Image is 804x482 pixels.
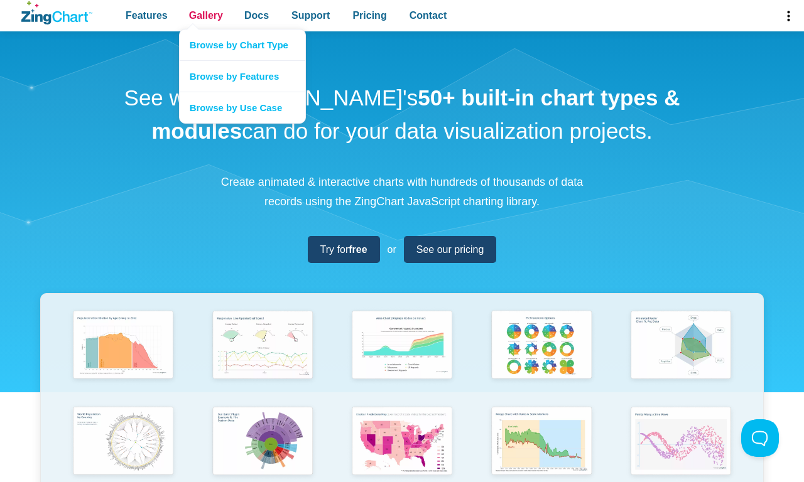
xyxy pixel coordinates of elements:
img: Area Chart (Displays Nodes on Hover) [346,306,458,386]
iframe: Toggle Customer Support [741,419,779,457]
img: Animated Radar Chart ft. Pet Data [625,306,737,386]
span: or [388,241,396,258]
img: Points Along a Sine Wave [625,402,737,482]
a: Population Distribution by Age Group in 2052 [53,306,193,402]
a: Area Chart (Displays Nodes on Hover) [332,306,472,402]
span: Gallery [189,7,223,24]
span: Features [126,7,168,24]
img: World Population by Country [67,402,179,482]
img: Sun Burst Plugin Example ft. File System Data [207,402,318,481]
img: Pie Transform Options [486,306,597,386]
img: Population Distribution by Age Group in 2052 [67,306,179,386]
a: Browse by Use Case [180,92,305,123]
a: Responsive Live Update Dashboard [193,306,332,402]
p: Create animated & interactive charts with hundreds of thousands of data records using the ZingCha... [214,173,590,211]
img: Range Chart with Rultes & Scale Markers [486,402,597,482]
a: Animated Radar Chart ft. Pet Data [611,306,751,402]
span: See our pricing [416,241,484,258]
a: Pie Transform Options [472,306,611,402]
strong: free [349,244,367,255]
span: Contact [410,7,447,24]
a: ZingChart Logo. Click to return to the homepage [21,1,92,24]
span: Try for [320,241,367,258]
img: Election Predictions Map [346,402,458,482]
a: Browse by Chart Type [180,29,305,60]
img: Responsive Live Update Dashboard [207,306,318,386]
span: Docs [244,7,269,24]
h1: See what [PERSON_NAME]'s can do for your data visualization projects. [119,82,685,147]
strong: 50+ built-in chart types & modules [151,85,680,143]
a: See our pricing [404,236,497,263]
span: Support [291,7,330,24]
a: Browse by Features [180,60,305,92]
span: Pricing [352,7,386,24]
a: Try forfree [308,236,380,263]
